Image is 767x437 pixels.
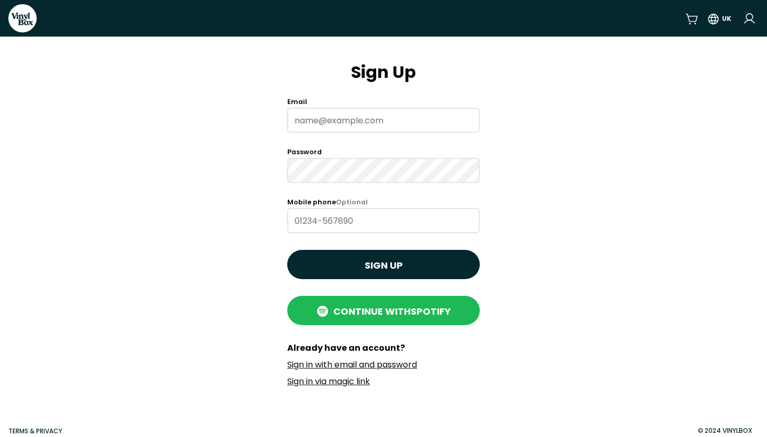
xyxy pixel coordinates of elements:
[707,9,731,28] button: UK
[287,108,480,133] input: name@example.com
[336,198,368,206] span: Optional
[8,427,62,435] a: Terms & Privacy
[287,250,480,279] button: Sign up
[365,258,403,272] span: Sign up
[287,342,480,354] p: Already have an account?
[287,147,322,156] label: Password
[287,198,368,206] label: Mobile phone
[287,208,480,233] input: 01234-567890
[287,97,307,106] label: Email
[287,375,370,387] a: Sign in via magic link
[287,296,480,325] button: Continue withSpotify
[333,304,451,318] span: Continue with Spotify
[287,62,480,83] h4: Sign Up
[722,14,731,24] div: UK
[692,426,759,435] div: © 2024 VinylBox
[287,359,417,371] a: Sign in with email and password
